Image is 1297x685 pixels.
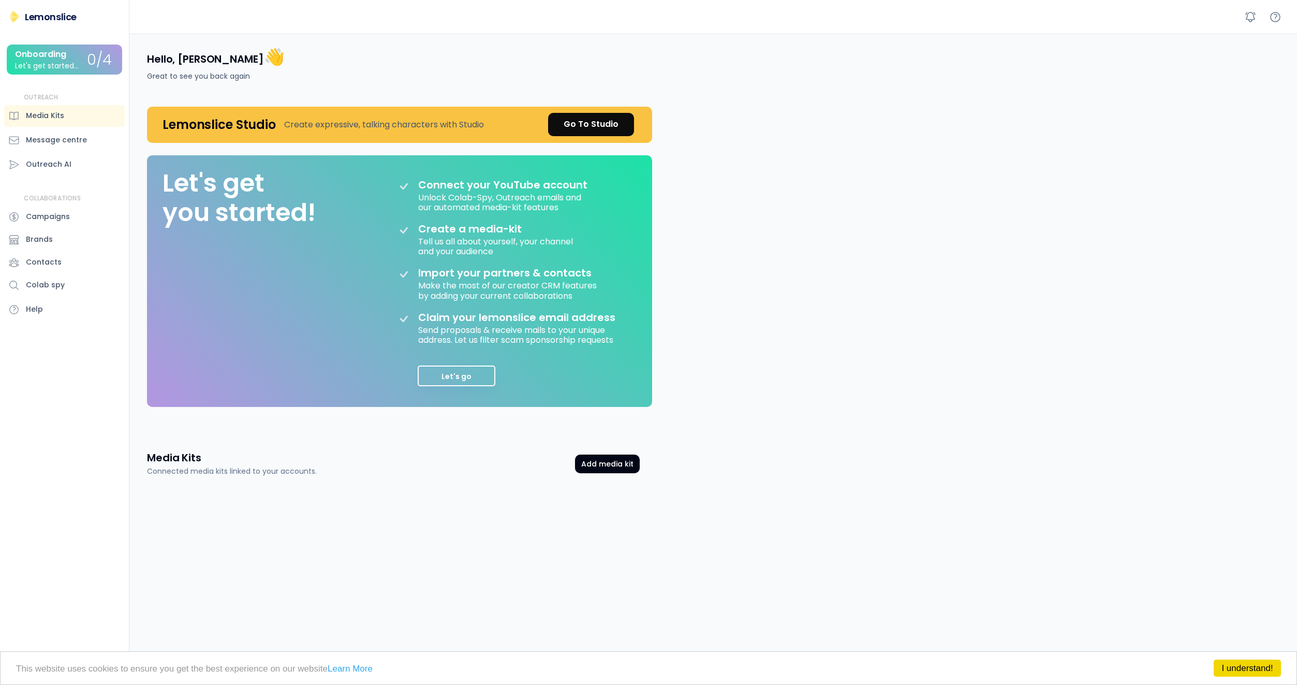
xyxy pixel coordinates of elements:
h3: Media Kits [147,450,201,465]
div: Contacts [26,257,62,268]
button: Add media kit [575,455,640,473]
div: Start here [515,489,609,582]
div: Claim your lemonslice email address [418,311,615,324]
div: Send proposals & receive mails to your unique address. Let us filter scam sponsorship requests [418,324,625,345]
div: Brands [26,234,53,245]
div: Colab spy [26,280,65,290]
a: Learn More [328,664,373,674]
div: Create expressive, talking characters with Studio [284,119,484,131]
div: Message centre [26,135,87,145]
div: Media Kits [26,110,64,121]
div: OUTREACH [24,93,58,102]
div: Let's get started... [15,62,79,70]
div: Unlock Colab-Spy, Outreach emails and our automated media-kit features [418,191,583,212]
button: Let's go [418,366,495,386]
div: Outreach AI [26,159,71,170]
div: Let's get you started! [163,168,316,228]
div: Lemonslice [25,10,77,23]
h4: Lemonslice Studio [163,116,276,133]
div: Connect your YouTube account [418,179,587,191]
p: This website uses cookies to ensure you get the best experience on our website [16,664,1281,673]
div: Create a media-kit [418,223,548,235]
div: Make the most of our creator CRM features by adding your current collaborations [418,279,599,300]
div: Connected media kits linked to your accounts. [147,466,317,477]
div: Import your partners & contacts [418,267,592,279]
div: Campaigns [26,211,70,222]
a: Go To Studio [548,113,634,136]
div: Onboarding [15,50,66,59]
div: COLLABORATIONS [24,194,81,203]
h4: Hello, [PERSON_NAME] [147,46,284,68]
div: Tell us all about yourself, your channel and your audience [418,235,575,256]
div: Help [26,304,43,315]
img: Lemonslice [8,10,21,23]
div: Great to see you back again [147,71,250,82]
div: Go To Studio [564,118,618,130]
font: 👋 [264,45,285,68]
img: yH5BAEAAAAALAAAAAABAAEAAAIBRAA7 [515,489,609,582]
div: 0/4 [87,52,112,68]
a: I understand! [1214,660,1281,677]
